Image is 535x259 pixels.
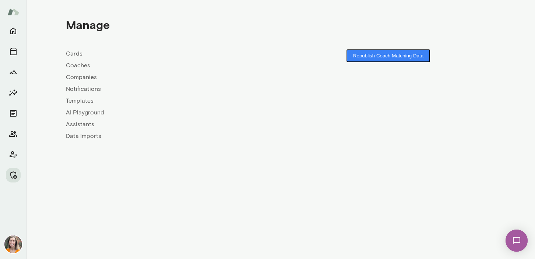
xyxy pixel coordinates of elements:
img: Carrie Kelly [4,235,22,253]
a: Notifications [66,85,281,93]
button: Insights [6,85,21,100]
a: Assistants [66,120,281,129]
button: Sessions [6,44,21,59]
button: Home [6,24,21,38]
button: Documents [6,106,21,121]
a: AI Playground [66,108,281,117]
a: Cards [66,49,281,58]
button: Manage [6,168,21,182]
a: Coaches [66,61,281,70]
button: Republish Coach Matching Data [346,49,430,62]
button: Members [6,127,21,141]
a: Data Imports [66,132,281,141]
h4: Manage [66,18,110,32]
button: Client app [6,147,21,162]
a: Companies [66,73,281,82]
button: Growth Plan [6,65,21,79]
img: Mento [7,5,19,19]
a: Templates [66,96,281,105]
